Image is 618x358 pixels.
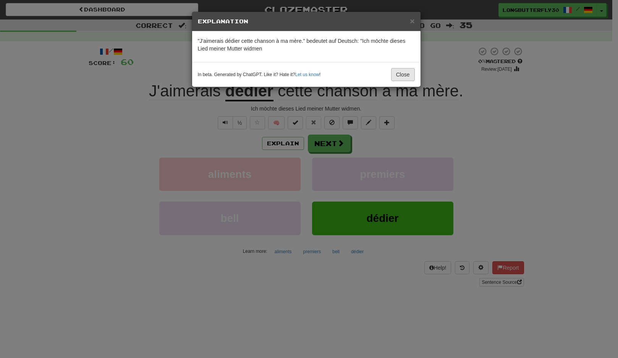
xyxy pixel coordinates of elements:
h5: Explanation [198,18,415,25]
p: "J'aimerais dédier cette chanson à ma mère." bedeutet auf Deutsch: "Ich möchte dieses Lied meiner... [198,37,415,52]
a: Let us know [295,72,319,77]
button: Close [391,68,415,81]
small: In beta. Generated by ChatGPT. Like it? Hate it? ! [198,72,321,78]
button: Close [410,17,414,25]
span: × [410,16,414,25]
